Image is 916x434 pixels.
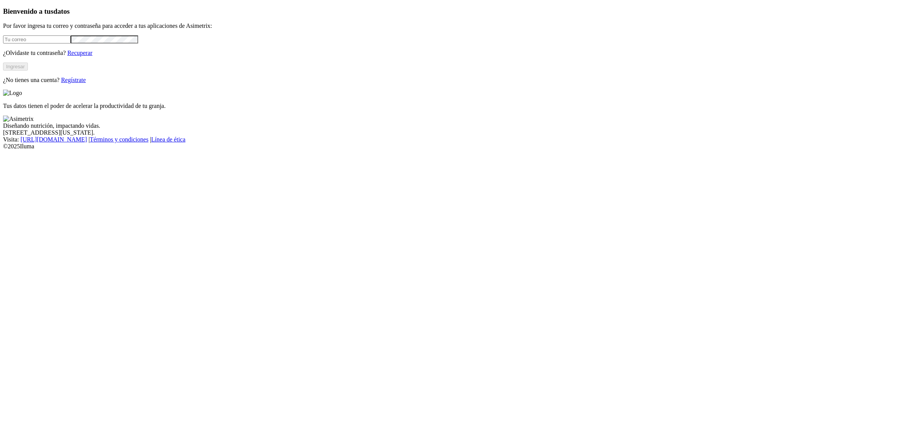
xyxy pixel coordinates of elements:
[21,136,87,143] a: [URL][DOMAIN_NAME]
[53,7,70,15] span: datos
[3,116,34,122] img: Asimetrix
[3,143,913,150] div: © 2025 Iluma
[3,7,913,16] h3: Bienvenido a tus
[3,77,913,84] p: ¿No tienes una cuenta?
[90,136,148,143] a: Términos y condiciones
[3,50,913,56] p: ¿Olvidaste tu contraseña?
[3,129,913,136] div: [STREET_ADDRESS][US_STATE].
[3,103,913,109] p: Tus datos tienen el poder de acelerar la productividad de tu granja.
[151,136,185,143] a: Línea de ética
[3,136,913,143] div: Visita : | |
[61,77,86,83] a: Regístrate
[3,122,913,129] div: Diseñando nutrición, impactando vidas.
[3,23,913,29] p: Por favor ingresa tu correo y contraseña para acceder a tus aplicaciones de Asimetrix:
[3,63,28,71] button: Ingresar
[67,50,92,56] a: Recuperar
[3,35,71,43] input: Tu correo
[3,90,22,96] img: Logo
